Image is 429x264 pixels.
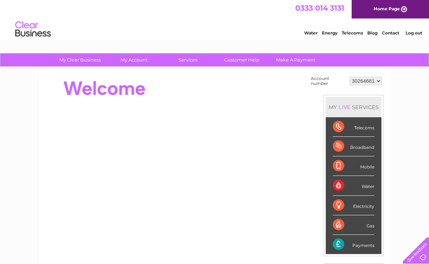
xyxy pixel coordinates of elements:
[333,117,374,137] div: Telecoms
[333,176,374,195] div: Water
[326,97,381,117] div: MY SERVICES
[333,215,374,235] div: Gas
[47,4,383,34] div: Clear Business is a trading name of Verastar Limited (registered in [GEOGRAPHIC_DATA] No. 3667643...
[304,30,318,36] a: Water
[342,30,363,36] a: Telecoms
[309,74,348,88] td: Account number
[51,53,109,66] a: My Clear Business
[105,53,163,66] a: My Account
[382,30,399,36] a: Contact
[295,4,344,12] a: 0333 014 3131
[333,137,374,156] div: Broadband
[159,53,217,66] a: Services
[367,30,378,36] a: Blog
[213,53,271,66] a: Customer Help
[406,30,422,36] a: Log out
[337,104,352,111] div: LIVE
[266,53,325,66] a: Make A Payment
[333,156,374,176] div: Mobile
[322,30,337,36] a: Energy
[333,196,374,215] div: Electricity
[15,18,51,40] img: logo.png
[333,235,374,254] div: Payments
